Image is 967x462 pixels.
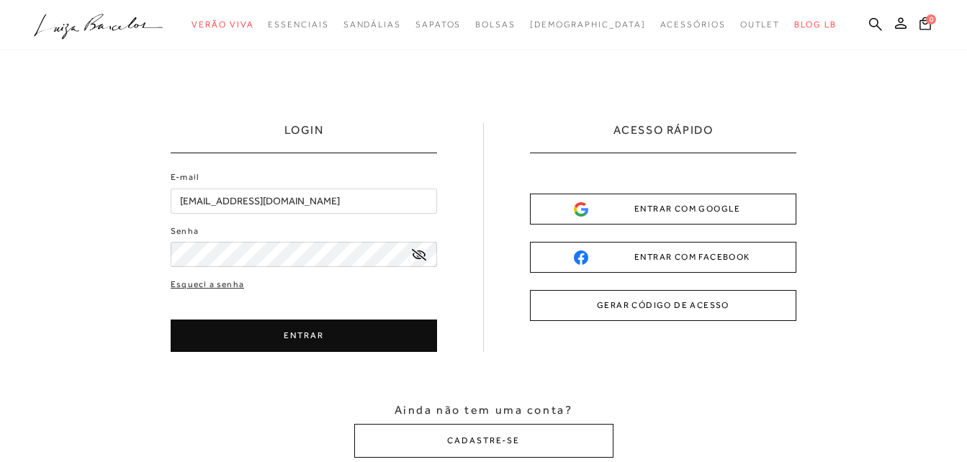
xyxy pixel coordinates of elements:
[530,19,646,30] span: [DEMOGRAPHIC_DATA]
[530,12,646,38] a: noSubCategoriesText
[475,19,516,30] span: Bolsas
[740,12,781,38] a: noSubCategoriesText
[915,16,935,35] button: 0
[412,249,426,260] a: exibir senha
[343,19,401,30] span: Sandálias
[284,122,324,153] h1: LOGIN
[268,12,328,38] a: noSubCategoriesText
[354,424,613,458] button: CADASTRE-SE
[171,171,199,184] label: E-mail
[530,194,796,225] button: ENTRAR COM GOOGLE
[660,19,726,30] span: Acessórios
[475,12,516,38] a: noSubCategoriesText
[268,19,328,30] span: Essenciais
[530,242,796,273] button: ENTRAR COM FACEBOOK
[574,201,752,217] div: ENTRAR COM GOOGLE
[415,12,461,38] a: noSubCategoriesText
[574,250,752,265] div: ENTRAR COM FACEBOOK
[530,290,796,321] button: GERAR CÓDIGO DE ACESSO
[171,320,437,352] button: ENTRAR
[192,19,253,30] span: Verão Viva
[415,19,461,30] span: Sapatos
[171,225,199,238] label: Senha
[613,122,714,153] h2: ACESSO RÁPIDO
[171,278,244,291] a: Esqueci a senha
[192,12,253,38] a: noSubCategoriesText
[171,189,437,214] input: E-mail
[794,19,836,30] span: BLOG LB
[343,12,401,38] a: noSubCategoriesText
[740,19,781,30] span: Outlet
[794,12,836,38] a: BLOG LB
[660,12,726,38] a: noSubCategoriesText
[395,402,572,418] span: Ainda não tem uma conta?
[926,14,936,24] span: 0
